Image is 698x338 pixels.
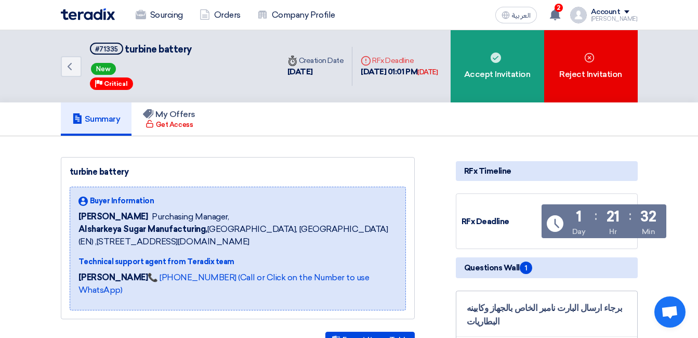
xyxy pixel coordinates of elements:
[495,7,537,23] button: العربية
[520,262,532,274] span: 1
[361,66,438,78] div: [DATE] 01:01 PM
[104,80,128,87] span: Critical
[78,256,397,267] div: Technical support agent from Teradix team
[70,166,406,178] div: turbine battery
[131,102,207,136] a: My Offers Get Access
[127,4,191,27] a: Sourcing
[642,226,655,237] div: Min
[61,8,115,20] img: Teradix logo
[417,67,438,77] div: [DATE]
[555,4,563,12] span: 2
[456,161,638,181] div: RFx Timeline
[467,302,627,328] div: برجاء ارسال البارت نامبر الخاص بالجهاز وكابينه البطاريات
[607,210,620,224] div: 21
[95,46,118,53] div: #71335
[464,262,532,274] span: Questions Wall
[78,272,370,295] a: 📞 [PHONE_NUMBER] (Call or Click on the Number to use WhatsApp)
[609,226,616,237] div: Hr
[125,44,192,55] span: turbine battery
[640,210,656,224] div: 32
[146,120,193,130] div: Get Access
[512,12,531,19] span: العربية
[654,296,686,328] div: Open chat
[629,206,631,225] div: :
[572,226,586,237] div: Day
[78,224,207,234] b: Alsharkeya Sugar Manufacturing,
[78,223,397,248] span: [GEOGRAPHIC_DATA], [GEOGRAPHIC_DATA] (EN) ,[STREET_ADDRESS][DOMAIN_NAME]
[143,109,195,120] h5: My Offers
[90,196,154,206] span: Buyer Information
[576,210,582,224] div: 1
[72,114,121,124] h5: Summary
[544,30,638,102] div: Reject Invitation
[287,55,344,66] div: Creation Date
[361,55,438,66] div: RFx Deadline
[249,4,344,27] a: Company Profile
[78,272,148,282] strong: [PERSON_NAME]
[91,63,116,75] span: New
[570,7,587,23] img: profile_test.png
[287,66,344,78] div: [DATE]
[78,211,148,223] span: [PERSON_NAME]
[152,211,229,223] span: Purchasing Manager,
[90,43,192,56] h5: turbine battery
[191,4,249,27] a: Orders
[591,16,638,22] div: [PERSON_NAME]
[61,102,132,136] a: Summary
[451,30,544,102] div: Accept Invitation
[462,216,539,228] div: RFx Deadline
[595,206,597,225] div: :
[591,8,621,17] div: Account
